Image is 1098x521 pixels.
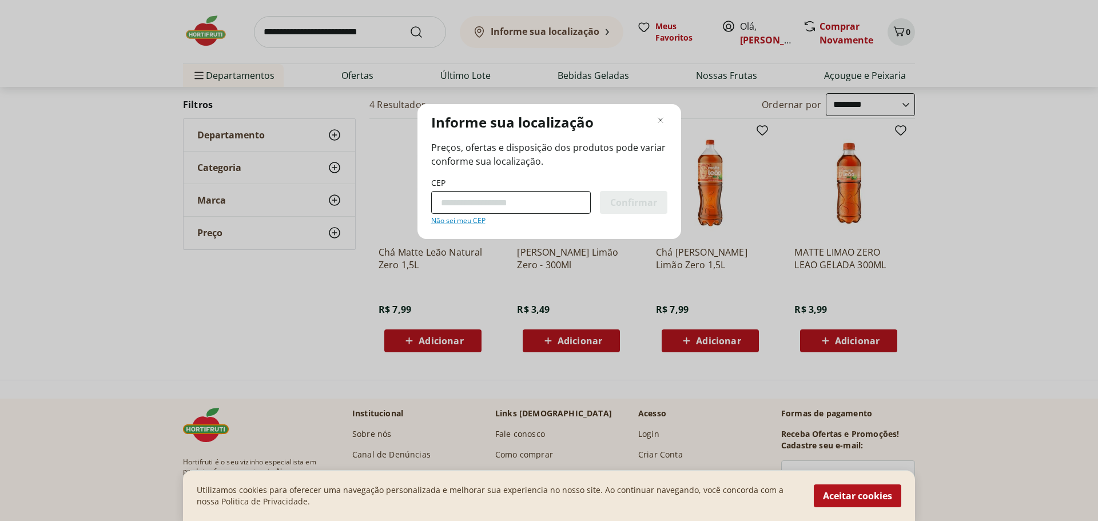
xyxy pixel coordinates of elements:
label: CEP [431,177,445,189]
button: Fechar modal de regionalização [654,113,667,127]
p: Utilizamos cookies para oferecer uma navegação personalizada e melhorar sua experiencia no nosso ... [197,484,800,507]
button: Confirmar [600,191,667,214]
span: Confirmar [610,198,657,207]
a: Não sei meu CEP [431,216,486,225]
span: Preços, ofertas e disposição dos produtos pode variar conforme sua localização. [431,141,667,168]
p: Informe sua localização [431,113,594,132]
div: Modal de regionalização [417,104,681,239]
button: Aceitar cookies [814,484,901,507]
